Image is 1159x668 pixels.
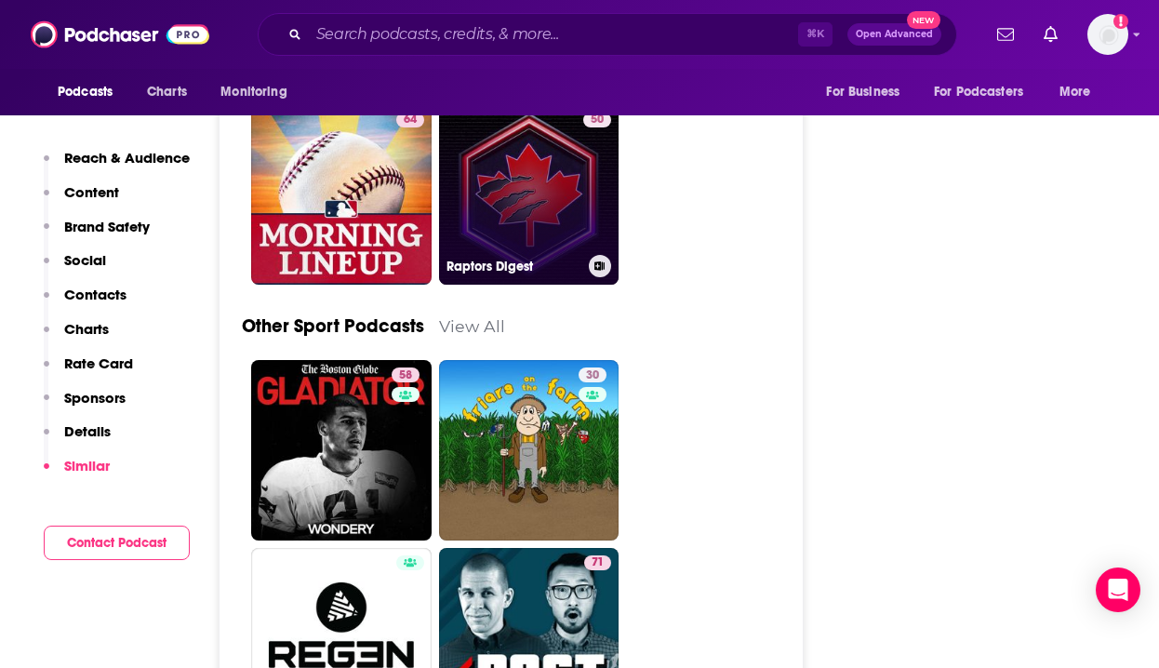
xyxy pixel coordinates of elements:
[64,183,119,201] p: Content
[1036,19,1065,50] a: Show notifications dropdown
[446,259,581,274] h3: Raptors Digest
[251,360,432,541] a: 58
[798,22,833,47] span: ⌘ K
[404,111,417,129] span: 64
[220,79,286,105] span: Monitoring
[586,367,599,385] span: 30
[990,19,1021,50] a: Show notifications dropdown
[64,457,110,474] p: Similar
[907,11,940,29] span: New
[1046,74,1114,110] button: open menu
[1096,568,1140,612] div: Open Intercom Messenger
[591,111,604,129] span: 50
[1087,14,1128,55] button: Show profile menu
[147,79,187,105] span: Charts
[44,149,190,183] button: Reach & Audience
[64,218,150,235] p: Brand Safety
[579,367,606,382] a: 30
[439,360,619,541] a: 30
[64,354,133,372] p: Rate Card
[1059,79,1091,105] span: More
[135,74,198,110] a: Charts
[584,555,611,570] a: 71
[45,74,137,110] button: open menu
[44,526,190,560] button: Contact Podcast
[64,389,126,407] p: Sponsors
[439,316,505,336] a: View All
[592,554,604,572] span: 71
[44,422,111,457] button: Details
[1087,14,1128,55] img: User Profile
[251,105,432,286] a: 64
[826,79,899,105] span: For Business
[258,13,957,56] div: Search podcasts, credits, & more...
[847,23,941,46] button: Open AdvancedNew
[934,79,1023,105] span: For Podcasters
[44,320,109,354] button: Charts
[44,183,119,218] button: Content
[44,389,126,423] button: Sponsors
[392,367,420,382] a: 58
[64,251,106,269] p: Social
[44,251,106,286] button: Social
[922,74,1050,110] button: open menu
[64,286,127,303] p: Contacts
[396,113,424,127] a: 64
[439,105,619,286] a: 50Raptors Digest
[64,320,109,338] p: Charts
[399,367,412,385] span: 58
[583,113,611,127] a: 50
[1087,14,1128,55] span: Logged in as AparnaKulkarni
[207,74,311,110] button: open menu
[44,354,133,389] button: Rate Card
[1113,14,1128,29] svg: Add a profile image
[44,286,127,320] button: Contacts
[58,79,113,105] span: Podcasts
[44,218,150,252] button: Brand Safety
[813,74,923,110] button: open menu
[44,457,110,491] button: Similar
[31,17,209,52] img: Podchaser - Follow, Share and Rate Podcasts
[309,20,798,49] input: Search podcasts, credits, & more...
[64,149,190,167] p: Reach & Audience
[64,422,111,440] p: Details
[856,30,933,39] span: Open Advanced
[242,314,424,338] a: Other Sport Podcasts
